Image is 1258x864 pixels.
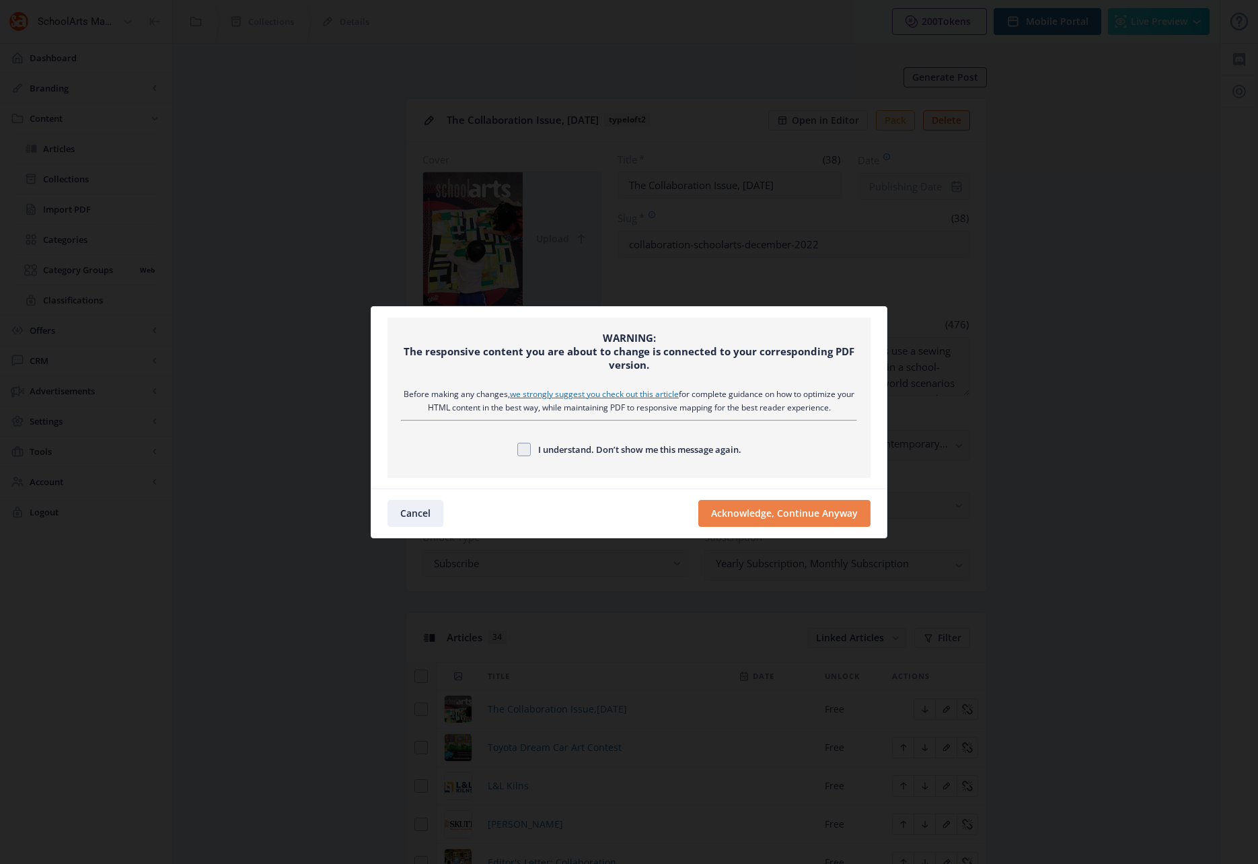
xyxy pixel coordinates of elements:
div: WARNING: The responsive content you are about to change is connected to your corresponding PDF ve... [401,331,857,371]
button: Acknowledge, Continue Anyway [698,500,871,527]
button: Cancel [387,500,443,527]
a: we strongly suggest you check out this article [510,388,679,400]
div: Before making any changes, for complete guidance on how to optimize your HTML content in the best... [401,388,857,415]
span: I understand. Don’t show me this message again. [531,441,741,458]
